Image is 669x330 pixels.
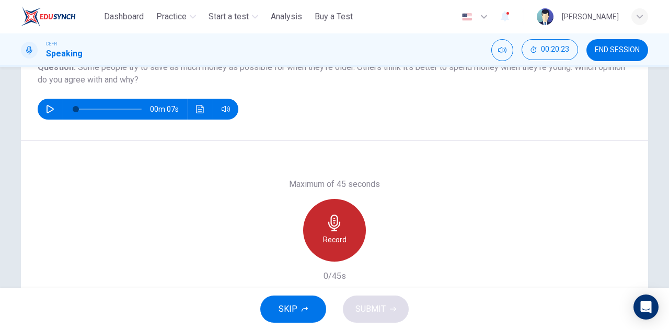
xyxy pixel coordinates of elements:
div: Hide [522,39,578,61]
div: Mute [491,39,513,61]
button: Dashboard [100,7,148,26]
span: 00:20:23 [541,45,569,54]
a: ELTC logo [21,6,100,27]
span: Some people try to save as much money as possible for when they’re older. Others think it’s bette... [78,62,572,72]
h6: Question : [38,61,631,86]
button: Analysis [267,7,306,26]
button: SKIP [260,296,326,323]
button: Record [303,199,366,262]
span: Practice [156,10,187,23]
img: en [460,13,474,21]
h6: Record [323,233,347,246]
h6: 0/45s [324,270,346,282]
span: Start a test [209,10,249,23]
button: Buy a Test [310,7,357,26]
img: ELTC logo [21,6,76,27]
button: Click to see the audio transcription [192,99,209,120]
span: CEFR [46,40,57,48]
button: END SESSION [586,39,648,61]
div: [PERSON_NAME] [562,10,619,23]
div: Open Intercom Messenger [633,294,659,320]
span: Dashboard [104,10,144,23]
span: 00m 07s [150,99,187,120]
img: Profile picture [537,8,553,25]
h1: Speaking [46,48,83,60]
button: 00:20:23 [522,39,578,60]
span: END SESSION [595,46,640,54]
span: SKIP [279,302,297,316]
button: Start a test [204,7,262,26]
button: Practice [152,7,200,26]
h6: Maximum of 45 seconds [289,178,380,191]
span: Analysis [271,10,302,23]
span: Buy a Test [315,10,353,23]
